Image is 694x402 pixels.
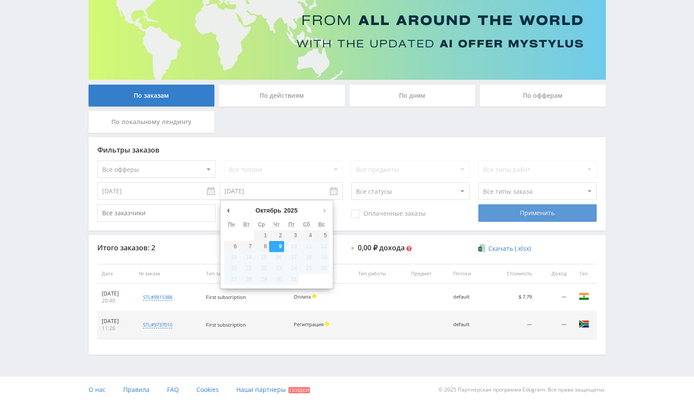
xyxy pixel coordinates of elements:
[228,221,235,228] abbr: Понедельник
[224,241,239,252] button: 6
[294,293,311,300] span: Оплата
[97,182,220,200] input: Use the arrow keys to pick a date
[284,230,299,241] button: 3
[89,385,106,394] span: О нас
[349,85,476,107] div: По дням
[294,321,324,327] span: Регистрация
[254,241,269,252] button: 8
[97,146,597,154] div: Фильтры заказов
[487,264,536,284] th: Стоимость
[288,221,295,228] abbr: Пятница
[97,244,216,252] div: Итого заказов: 2
[288,387,310,393] span: Скидки
[478,244,486,253] img: xlsx
[407,264,449,284] th: Предмет
[536,284,571,311] td: —
[325,322,329,326] span: Холд
[135,264,202,284] th: № заказа
[143,321,172,328] div: stl#9737010
[236,385,286,394] span: Наши партнеры
[487,284,536,311] td: $ 7.79
[320,204,329,217] button: Следующий месяц
[354,264,407,284] th: Тип работы
[102,290,131,297] div: [DATE]
[579,291,589,302] img: ind.png
[351,210,426,218] span: Оплаченные заказы
[254,230,269,241] button: 1
[449,264,487,284] th: Потоки
[358,244,405,252] div: 0,00 ₽ дохода
[269,230,284,241] button: 2
[97,204,216,222] input: Все заказчики
[254,204,283,217] div: Октябрь
[89,85,215,107] div: По заказам
[167,385,179,394] span: FAQ
[299,230,314,241] button: 4
[206,321,246,328] span: First subscription
[202,264,289,284] th: Тип заказа
[143,294,172,301] div: stl#9815388
[224,204,233,217] button: Предыдущий месяц
[314,230,329,241] button: 5
[283,204,299,217] div: 2025
[480,85,606,107] div: По офферам
[102,318,131,325] div: [DATE]
[453,294,483,300] div: default
[102,325,131,332] div: 11:26
[536,311,571,339] td: —
[488,245,531,252] span: Скачать (.xlsx)
[219,85,345,107] div: По действиям
[571,264,597,284] th: Гео
[312,294,317,299] span: Холд
[487,311,536,339] td: —
[478,244,531,253] a: Скачать (.xlsx)
[97,264,135,284] th: Дата
[89,111,215,133] div: По локальному лендингу
[536,264,571,284] th: Доход
[579,319,589,329] img: zaf.png
[303,221,310,228] abbr: Суббота
[239,241,254,252] button: 7
[123,385,149,394] span: Правила
[453,322,483,327] div: default
[318,221,325,228] abbr: Воскресенье
[243,221,249,228] abbr: Вторник
[220,182,343,200] input: Use the arrow keys to pick a date
[102,297,131,304] div: 20:40
[196,385,219,394] span: Cookies
[269,241,284,252] button: 9
[478,204,597,222] div: Применить
[206,294,246,300] span: First subscription
[258,221,265,228] abbr: Среда
[274,221,280,228] abbr: Четверг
